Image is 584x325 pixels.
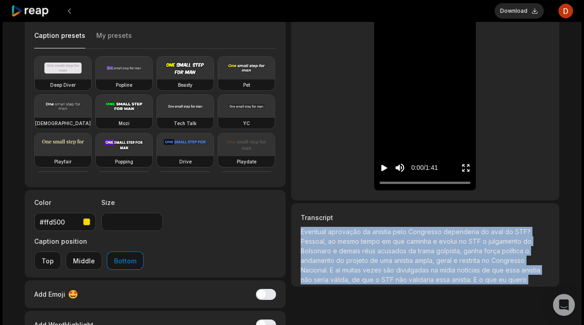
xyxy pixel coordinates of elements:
span: aval [491,228,505,236]
span: ganha [464,247,484,255]
span: acusados [377,247,408,255]
span: de [352,276,362,283]
h3: Pet [243,81,250,89]
span: e [433,237,439,245]
span: uma [380,257,394,264]
button: Play video [380,159,389,176]
button: My presets [96,31,132,48]
span: que [362,276,375,283]
span: demais [339,247,362,255]
span: anistia. [452,276,474,283]
span: caminha [407,237,433,245]
span: validaria [409,276,436,283]
span: anistia [394,257,415,264]
span: STF? [515,228,531,236]
span: golpista, [436,247,464,255]
span: válida, [330,276,352,283]
span: 🤩 [68,288,78,300]
span: Congresso [491,257,525,264]
span: restrita [459,257,482,264]
span: e [454,257,459,264]
span: essa [506,266,521,274]
span: e [333,247,339,255]
span: da [408,247,418,255]
span: mesmo [338,237,361,245]
span: quero [508,276,527,283]
h3: Playdate [237,158,256,165]
span: E [330,266,335,274]
span: vezes [363,266,383,274]
span: anistia [521,266,540,274]
span: essa [436,276,452,283]
h3: Tech Talk [174,120,197,127]
span: réus [362,247,377,255]
h3: [DEMOGRAPHIC_DATA] [35,120,91,127]
button: Middle [66,252,102,270]
span: o [525,247,529,255]
span: não [396,276,409,283]
span: divulgadas [396,266,431,274]
span: o [375,276,381,283]
span: seria [314,276,330,283]
span: aprovação [328,228,363,236]
button: Mute sound [394,162,406,173]
button: #ffd500 [34,213,96,231]
span: andamento [301,257,336,264]
span: ampla, [415,257,436,264]
span: anistia [372,228,393,236]
span: Bolsonaro [301,247,333,255]
span: muitas [342,266,363,274]
span: no [459,237,469,245]
span: dependeria [443,228,481,236]
h3: YC [243,120,250,127]
span: pelo [393,228,408,236]
span: STF [381,276,396,283]
span: política [502,247,525,255]
label: Caption position [34,236,144,246]
h3: Drive [179,158,192,165]
div: Open Intercom Messenger [553,294,575,316]
span: do [336,257,346,264]
span: o [483,237,489,245]
span: evolui [439,237,459,245]
span: não [301,276,314,283]
span: do [523,237,532,245]
span: da [363,228,372,236]
span: tempo [361,237,382,245]
span: STF [469,237,483,245]
button: Caption presets [34,31,85,49]
label: Color [34,198,96,207]
span: trama [418,247,436,255]
span: no [482,257,491,264]
label: Size [101,198,163,207]
span: são [383,266,396,274]
span: mídia [440,266,457,274]
h3: Playfair [54,158,72,165]
span: em [382,237,393,245]
button: Download [495,3,544,19]
h3: Popping [115,158,133,165]
div: 0:00 / 1:41 [411,163,438,173]
span: notícias [457,266,482,274]
button: Top [34,252,61,270]
span: geral [436,257,454,264]
span: ao [328,237,338,245]
span: julgamento [489,237,523,245]
button: Bottom [107,252,144,270]
h3: Mozi [119,120,130,127]
span: aí [335,266,342,274]
span: Nacional. [301,266,330,274]
span: Add Emoji [34,289,65,299]
span: que [393,237,407,245]
span: o [479,276,485,283]
span: projeto [346,257,370,264]
span: Eventual [301,228,328,236]
span: de [482,266,492,274]
span: que [492,266,506,274]
span: E [474,276,479,283]
button: Enter Fullscreen [461,159,470,176]
h3: Popline [116,81,132,89]
span: do [505,228,515,236]
h3: Deep Diver [50,81,76,89]
span: Pessoal, [301,237,328,245]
